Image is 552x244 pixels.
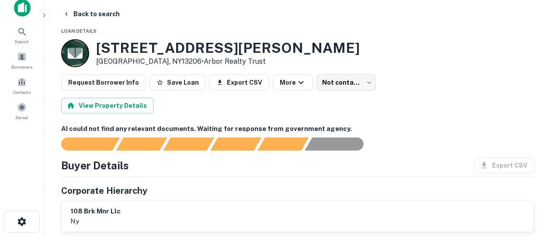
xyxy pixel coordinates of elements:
h6: AI could not find any relevant documents. Waiting for response from government agency. [61,124,535,134]
button: Request Borrower Info [61,75,146,90]
div: Sending borrower request to AI... [51,137,116,151]
div: Principals found, still searching for contact information. This may take time... [257,137,309,151]
button: Back to search [59,6,123,22]
h4: Buyer Details [61,158,129,173]
span: Contacts [13,89,31,96]
h5: Corporate Hierarchy [61,184,147,197]
div: Principals found, AI now looking for contact information... [210,137,261,151]
a: Arbor Realty Trust [204,57,266,65]
p: [GEOGRAPHIC_DATA], NY13206 • [96,56,360,67]
a: Saved [3,99,41,123]
a: Search [3,23,41,47]
div: Your request is received and processing... [116,137,167,151]
span: Saved [16,114,28,121]
span: Loan Details [61,28,97,34]
a: Borrowers [3,48,41,72]
p: ny [70,216,121,227]
button: Export CSV [209,75,269,90]
button: View Property Details [61,98,154,113]
h6: 108 brk mnr llc [70,206,121,217]
span: Borrowers [11,63,32,70]
iframe: Chat Widget [508,146,552,188]
div: Documents found, AI parsing details... [163,137,214,151]
a: Contacts [3,74,41,97]
button: More [273,75,313,90]
button: Save Loan [149,75,206,90]
h3: [STREET_ADDRESS][PERSON_NAME] [96,40,360,56]
div: AI fulfillment process complete. [305,137,374,151]
div: Not contacted [317,74,376,91]
span: Search [15,38,29,45]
